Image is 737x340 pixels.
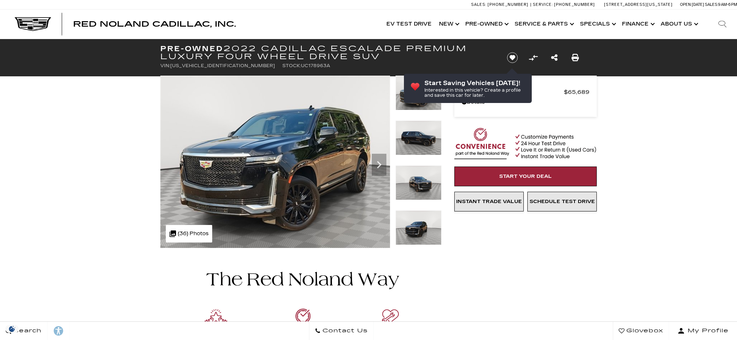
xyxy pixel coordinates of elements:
a: Finance [618,9,657,39]
span: Instant Trade Value [456,199,522,205]
a: Share this Pre-Owned 2022 Cadillac Escalade Premium Luxury Four Wheel Drive SUV [551,53,558,63]
img: Used 2022 Black Raven Cadillac Premium Luxury image 1 [396,76,442,110]
span: My Profile [685,326,729,336]
img: Opt-Out Icon [4,325,20,333]
strong: Pre-Owned [160,44,224,53]
a: Specials [576,9,618,39]
div: Next [372,154,386,176]
span: Open [DATE] [680,2,704,7]
a: Service & Parts [511,9,576,39]
a: Print this Pre-Owned 2022 Cadillac Escalade Premium Luxury Four Wheel Drive SUV [572,53,579,63]
span: Start Your Deal [499,173,552,179]
span: Sales: [705,2,718,7]
span: Search [11,326,42,336]
a: EV Test Drive [383,9,435,39]
span: Stock: [282,63,301,68]
span: VIN: [160,63,170,68]
a: Glovebox [613,322,669,340]
a: About Us [657,9,700,39]
span: Contact Us [321,326,368,336]
a: Pre-Owned [462,9,511,39]
span: [PHONE_NUMBER] [554,2,595,7]
a: Contact Us [309,322,374,340]
h1: 2022 Cadillac Escalade Premium Luxury Four Wheel Drive SUV [160,45,494,61]
span: Schedule Test Drive [530,199,595,205]
a: Start Your Deal [454,167,597,186]
span: Sales: [471,2,486,7]
img: Used 2022 Black Raven Cadillac Premium Luxury image 3 [396,165,442,200]
a: Red Noland Cadillac, Inc. [73,20,236,28]
img: Cadillac Dark Logo with Cadillac White Text [15,17,51,31]
div: (36) Photos [166,225,212,242]
span: UC178963A [301,63,330,68]
img: Used 2022 Black Raven Cadillac Premium Luxury image 4 [396,210,442,245]
img: Used 2022 Black Raven Cadillac Premium Luxury image 1 [160,76,390,248]
span: [US_VEHICLE_IDENTIFICATION_NUMBER] [170,63,275,68]
section: Click to Open Cookie Consent Modal [4,325,20,333]
button: Save vehicle [504,52,520,64]
a: Sales: [PHONE_NUMBER] [471,3,530,7]
a: [STREET_ADDRESS][US_STATE] [604,2,673,7]
a: Instant Trade Value [454,192,524,211]
img: Used 2022 Black Raven Cadillac Premium Luxury image 2 [396,121,442,155]
a: Details [462,97,589,107]
a: Red [PERSON_NAME] $65,689 [462,87,589,97]
span: $65,689 [564,87,589,97]
span: Glovebox [625,326,663,336]
span: Service: [533,2,553,7]
button: Open user profile menu [669,322,737,340]
span: Red [PERSON_NAME] [462,87,564,97]
a: New [435,9,462,39]
a: Service: [PHONE_NUMBER] [530,3,597,7]
span: [PHONE_NUMBER] [488,2,528,7]
button: Compare Vehicle [528,52,539,63]
a: Schedule Test Drive [527,192,597,211]
span: 9 AM-6 PM [718,2,737,7]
